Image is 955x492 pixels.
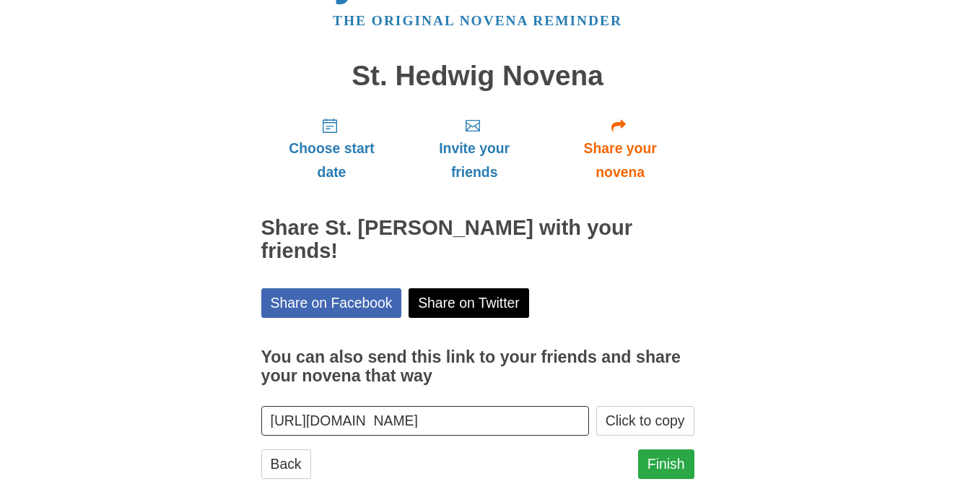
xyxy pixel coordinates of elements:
[561,137,680,184] span: Share your novena
[261,105,403,191] a: Choose start date
[596,406,694,436] button: Click to copy
[261,61,694,92] h1: St. Hedwig Novena
[261,449,311,479] a: Back
[546,105,694,191] a: Share your novena
[276,137,388,184] span: Choose start date
[261,288,402,318] a: Share on Facebook
[409,288,529,318] a: Share on Twitter
[402,105,546,191] a: Invite your friends
[261,348,694,385] h3: You can also send this link to your friends and share your novena that way
[333,13,622,28] a: The original novena reminder
[638,449,694,479] a: Finish
[417,137,531,184] span: Invite your friends
[261,217,694,263] h2: Share St. [PERSON_NAME] with your friends!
